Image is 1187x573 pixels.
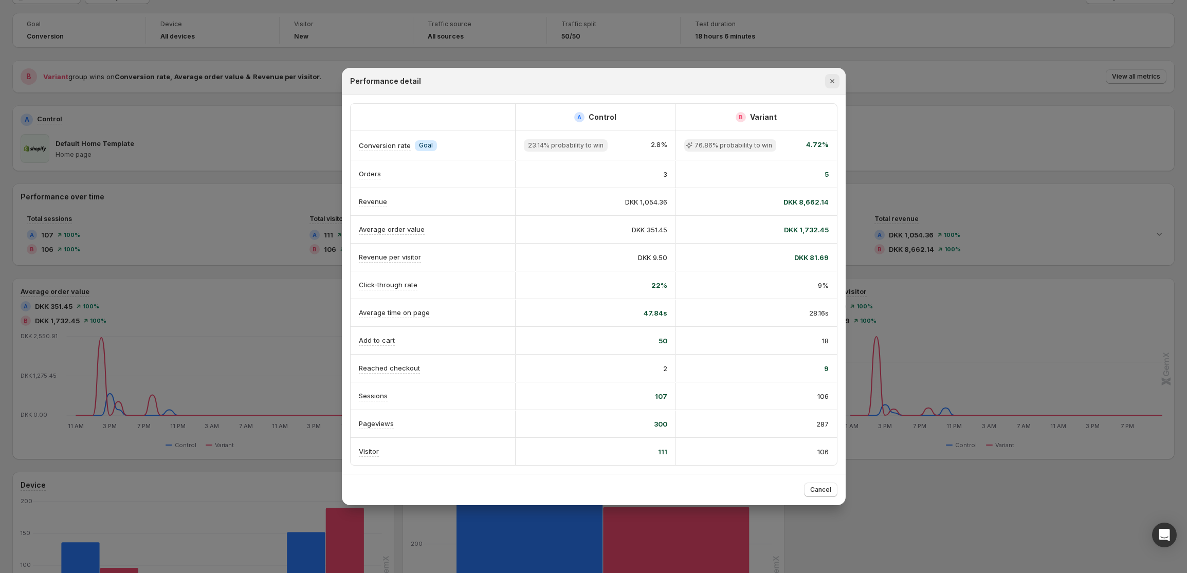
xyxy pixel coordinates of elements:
p: Click-through rate [359,280,417,290]
span: DKK 1,054.36 [625,197,667,207]
p: Average time on page [359,307,430,318]
span: 22% [651,280,667,290]
span: 2.8% [651,139,667,152]
span: 9 [824,363,829,374]
span: DKK 8,662.14 [783,197,829,207]
span: DKK 1,732.45 [784,225,829,235]
span: 23.14% probability to win [528,141,604,150]
h2: A [577,114,581,120]
span: 18 [822,336,829,346]
button: Cancel [804,483,837,497]
span: 106 [817,391,829,401]
p: Conversion rate [359,140,411,151]
span: DKK 81.69 [794,252,829,263]
span: 2 [663,363,667,374]
span: 50 [659,336,667,346]
span: 9% [818,280,829,290]
span: Goal [419,141,433,150]
span: 5 [825,169,829,179]
span: 76.86% probability to win [695,141,772,150]
span: 4.72% [806,139,829,152]
span: 107 [655,391,667,401]
h2: Control [589,112,616,122]
span: 3 [663,169,667,179]
p: Sessions [359,391,388,401]
h2: B [739,114,743,120]
p: Revenue [359,196,387,207]
p: Visitor [359,446,379,456]
span: 47.84s [644,308,667,318]
span: 106 [817,447,829,457]
span: Cancel [810,486,831,494]
h2: Variant [750,112,777,122]
span: 300 [654,419,667,429]
span: DKK 351.45 [632,225,667,235]
span: DKK 9.50 [638,252,667,263]
p: Pageviews [359,418,394,429]
div: Open Intercom Messenger [1152,523,1177,547]
span: 111 [658,447,667,457]
p: Orders [359,169,381,179]
span: 28.16s [809,308,829,318]
h2: Performance detail [350,76,421,86]
span: 287 [816,419,829,429]
p: Add to cart [359,335,395,345]
p: Revenue per visitor [359,252,421,262]
p: Average order value [359,224,425,234]
button: Close [825,74,839,88]
p: Reached checkout [359,363,420,373]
